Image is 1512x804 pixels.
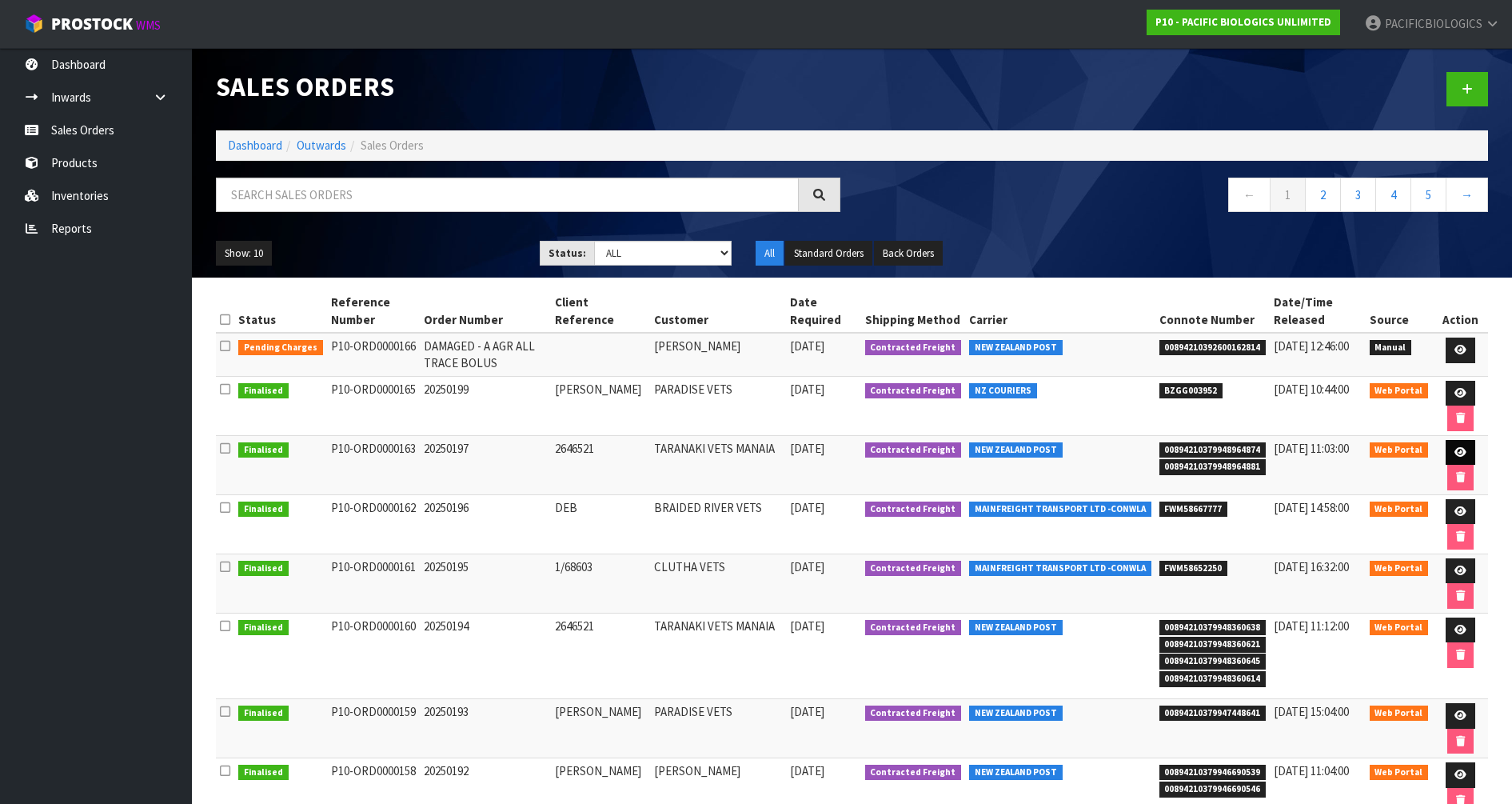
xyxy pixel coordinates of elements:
h1: Sales Orders [216,72,840,101]
a: 2 [1305,178,1341,212]
span: MAINFREIGHT TRANSPORT LTD -CONWLA [969,502,1151,518]
span: [DATE] 10:44:00 [1274,382,1349,397]
th: Status [234,290,327,333]
span: 00894210379948964881 [1159,459,1267,475]
a: Dashboard [228,138,282,153]
td: PARADISE VETS [650,699,786,758]
a: → [1446,178,1488,212]
td: TARANAKI VETS MANAIA [650,613,786,698]
input: Search sales orders [216,178,799,212]
span: Contracted Freight [865,706,962,722]
td: 2646521 [551,435,650,494]
td: [PERSON_NAME] [650,333,786,376]
span: Finalised [238,620,289,636]
span: Contracted Freight [865,502,962,518]
a: ← [1228,178,1271,212]
td: CLUTHA VETS [650,554,786,613]
span: [DATE] 15:04:00 [1274,704,1349,719]
img: cube-alt.png [24,14,44,34]
span: Finalised [238,765,289,781]
span: 00894210379948360614 [1159,671,1267,687]
td: 20250195 [420,554,551,613]
span: [DATE] 11:12:00 [1274,618,1349,634]
span: ProStock [51,14,133,34]
a: 1 [1270,178,1306,212]
span: [DATE] [790,441,824,456]
td: TARANAKI VETS MANAIA [650,435,786,494]
td: 20250199 [420,376,551,435]
span: Web Portal [1370,765,1429,781]
span: BZGG003952 [1159,383,1223,399]
span: [DATE] 14:58:00 [1274,500,1349,515]
td: 20250196 [420,494,551,554]
span: PACIFICBIOLOGICS [1385,16,1482,31]
span: Web Portal [1370,620,1429,636]
th: Carrier [965,290,1155,333]
button: All [756,241,784,266]
a: 5 [1410,178,1446,212]
strong: Status: [549,246,586,260]
span: 00894210379946690539 [1159,765,1267,781]
span: [DATE] [790,704,824,719]
td: P10-ORD0000165 [327,376,421,435]
span: [DATE] [790,763,824,778]
span: [DATE] 11:03:00 [1274,441,1349,456]
span: Finalised [238,383,289,399]
span: Contracted Freight [865,383,962,399]
span: 00894210379948360621 [1159,637,1267,653]
span: Contracted Freight [865,620,962,636]
strong: P10 - PACIFIC BIOLOGICS UNLIMITED [1155,15,1331,29]
td: BRAIDED RIVER VETS [650,494,786,554]
td: [PERSON_NAME] [551,376,650,435]
span: 00894210379948360638 [1159,620,1267,636]
span: Finalised [238,502,289,518]
td: 20250197 [420,435,551,494]
span: Web Portal [1370,383,1429,399]
span: NZ COURIERS [969,383,1037,399]
span: [DATE] 16:32:00 [1274,559,1349,574]
span: [DATE] 11:04:00 [1274,763,1349,778]
td: PARADISE VETS [650,376,786,435]
span: [DATE] [790,338,824,354]
td: 20250194 [420,613,551,698]
button: Show: 10 [216,241,272,266]
span: FWM58667777 [1159,502,1228,518]
td: P10-ORD0000163 [327,435,421,494]
span: Pending Charges [238,340,323,356]
span: [DATE] [790,382,824,397]
td: P10-ORD0000161 [327,554,421,613]
span: [DATE] [790,559,824,574]
span: Web Portal [1370,561,1429,577]
span: Contracted Freight [865,561,962,577]
span: NEW ZEALAND POST [969,340,1063,356]
th: Order Number [420,290,551,333]
span: NEW ZEALAND POST [969,765,1063,781]
button: Back Orders [874,241,943,266]
span: NEW ZEALAND POST [969,620,1063,636]
button: Standard Orders [785,241,872,266]
span: Sales Orders [361,138,424,153]
td: DAMAGED - A AGR ALL TRACE BOLUS [420,333,551,376]
a: 3 [1340,178,1376,212]
span: Web Portal [1370,442,1429,458]
span: Finalised [238,706,289,722]
span: 00894210379948360645 [1159,654,1267,670]
span: FWM58652250 [1159,561,1228,577]
span: Contracted Freight [865,340,962,356]
nav: Page navigation [864,178,1489,217]
span: Contracted Freight [865,765,962,781]
span: 00894210379946690546 [1159,782,1267,798]
span: MAINFREIGHT TRANSPORT LTD -CONWLA [969,561,1151,577]
th: Connote Number [1155,290,1271,333]
th: Date Required [786,290,861,333]
span: [DATE] 12:46:00 [1274,338,1349,354]
a: 4 [1375,178,1411,212]
span: Finalised [238,561,289,577]
td: P10-ORD0000159 [327,699,421,758]
th: Source [1366,290,1433,333]
span: [DATE] [790,500,824,515]
td: DEB [551,494,650,554]
th: Reference Number [327,290,421,333]
span: NEW ZEALAND POST [969,442,1063,458]
th: Action [1432,290,1488,333]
